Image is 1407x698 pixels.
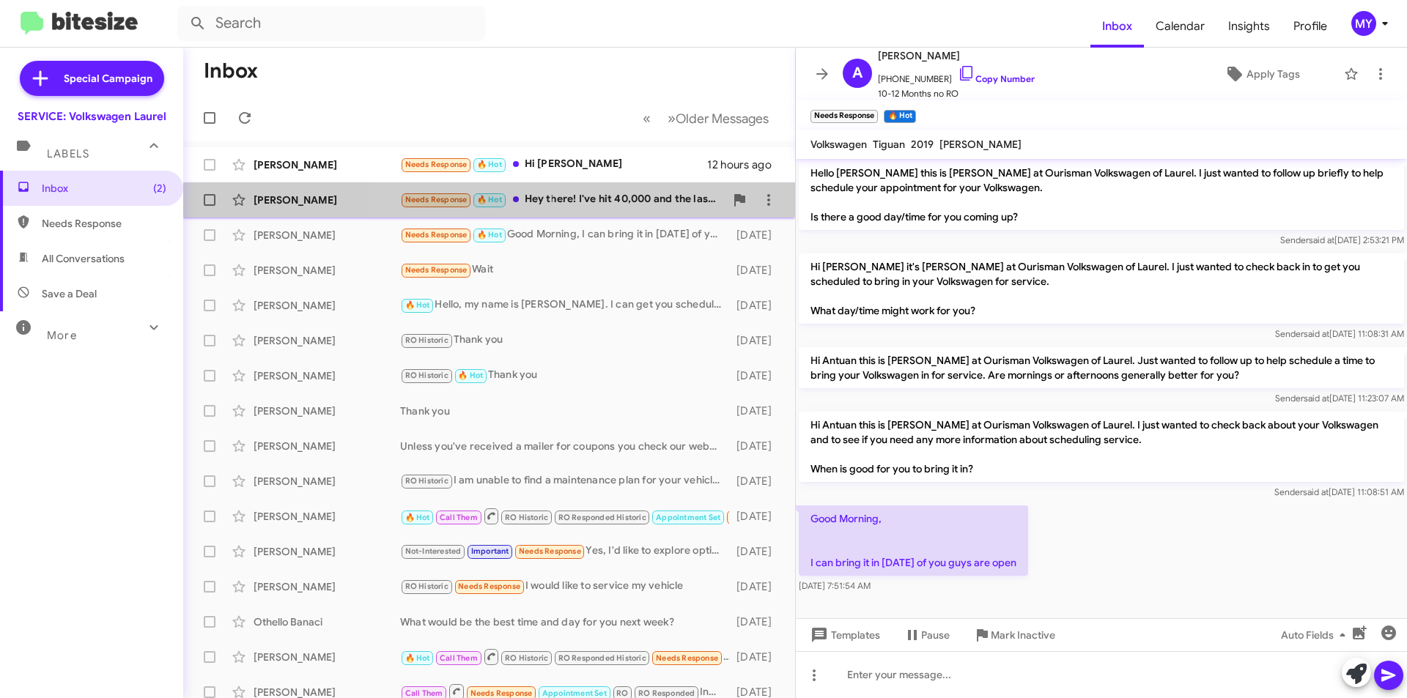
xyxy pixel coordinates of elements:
p: Good Morning, I can bring it in [DATE] of you guys are open [799,505,1028,576]
span: RO Responded Historic [558,513,646,522]
div: Unless you've received a mailer for coupons you check our website for coupons. Those coupons chan... [400,439,729,453]
span: More [47,329,77,342]
div: Thank you [400,332,729,349]
span: Call Them [440,653,478,663]
span: Needs Response [656,653,718,663]
span: Tiguan [873,138,905,151]
span: Sender [DATE] 11:08:51 AM [1274,486,1404,497]
span: Templates [808,622,880,648]
div: [DATE] [729,404,783,418]
span: (2) [153,181,166,196]
div: Hey there! I've hit 40,000 and the last time I took my car in (to [GEOGRAPHIC_DATA] at 30,000), I... [400,191,725,208]
span: RO Historic [405,476,448,486]
span: Sender [DATE] 11:23:07 AM [1275,393,1404,404]
span: 🔥 Hot [405,300,430,310]
div: Yes, I'd like to explore options to get out of the vehicle however can share upside down due high... [400,543,729,560]
div: [DATE] [729,615,783,629]
div: [PERSON_NAME] [254,650,400,664]
span: RO Historic [505,513,548,522]
div: [PERSON_NAME] [254,509,400,524]
div: Othello Banaci [254,615,400,629]
span: 🔥 Hot [405,653,430,663]
span: [PHONE_NUMBER] [878,64,1035,86]
span: 2019 [911,138,934,151]
div: SERVICE: Volkswagen Laurel [18,109,166,124]
span: Save a Deal [42,286,97,301]
div: [DATE] [729,298,783,313]
span: Apply Tags [1247,61,1300,87]
div: [PERSON_NAME] [254,544,400,559]
div: Hello, my name is [PERSON_NAME]. I can get you scheduled however for the request of a loaner I wo... [400,297,729,313]
div: [PERSON_NAME] [254,263,400,278]
p: Hello [PERSON_NAME] this is [PERSON_NAME] at Ourisman Volkswagen of Laurel. I just wanted to foll... [799,160,1404,230]
button: Previous [634,103,660,133]
input: Search [177,6,485,41]
div: I would like to service my vehicle [400,578,729,595]
span: 10-12 Months no RO [878,86,1035,101]
a: Inbox [1090,5,1144,48]
span: said at [1303,486,1329,497]
div: Thank you [400,404,729,418]
a: Profile [1282,5,1339,48]
div: MY [1351,11,1376,36]
span: Needs Response [470,688,533,698]
span: « [643,109,651,127]
button: Pause [892,622,961,648]
a: Copy Number [958,73,1035,84]
span: 🔥 Hot [477,230,502,240]
span: 🔥 Hot [477,160,502,169]
div: [PERSON_NAME] [254,404,400,418]
span: 🔥 Hot [458,371,483,380]
span: [PERSON_NAME] [878,47,1035,64]
span: Special Campaign [64,71,152,86]
a: Insights [1216,5,1282,48]
span: Not-Interested [405,546,462,556]
div: Hi [PERSON_NAME] [400,156,707,173]
div: What would be the best time and day for you next week? [400,615,729,629]
span: » [668,109,676,127]
div: Inbound Call [400,647,729,666]
p: Hi Antuan this is [PERSON_NAME] at Ourisman Volkswagen of Laurel. Just wanted to follow up to hel... [799,347,1404,388]
div: [DATE] [729,650,783,664]
div: [DATE] [729,579,783,594]
div: [PERSON_NAME] [254,193,400,207]
span: Needs Response [405,195,468,204]
span: Needs Response [405,230,468,240]
button: Apply Tags [1186,61,1337,87]
div: [PERSON_NAME] [254,228,400,242]
span: Auto Fields [1281,622,1351,648]
div: [DATE] [729,263,783,278]
div: [PERSON_NAME] [254,439,400,453]
span: Volkswagen [810,138,867,151]
span: RO Historic [405,582,448,591]
span: Call Them [440,513,478,522]
button: MY [1339,11,1391,36]
div: [DATE] [729,333,783,348]
div: I'll be bringing in the car [DATE] [400,507,729,525]
span: RO Historic [505,653,548,663]
span: said at [1304,393,1329,404]
span: Inbox [42,181,166,196]
h1: Inbox [204,59,258,83]
span: 🔥 Hot [405,513,430,522]
span: Older Messages [676,111,769,127]
span: Calendar [1144,5,1216,48]
div: Thank you [400,367,729,384]
span: Needs Response [519,546,581,556]
span: RO Historic [405,371,448,380]
div: [PERSON_NAME] [254,474,400,489]
p: Hi Antuan this is [PERSON_NAME] at Ourisman Volkswagen of Laurel. I just wanted to check back abo... [799,412,1404,482]
p: Hi [PERSON_NAME] it's [PERSON_NAME] at Ourisman Volkswagen of Laurel. I just wanted to check back... [799,253,1404,324]
div: [DATE] [729,228,783,242]
span: said at [1304,328,1329,339]
span: A [852,62,863,85]
span: All Conversations [42,251,125,266]
nav: Page navigation example [635,103,778,133]
span: Sender [DATE] 2:53:21 PM [1280,234,1404,245]
div: [DATE] [729,368,783,383]
div: [DATE] [729,474,783,489]
span: RO Responded [638,688,695,698]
